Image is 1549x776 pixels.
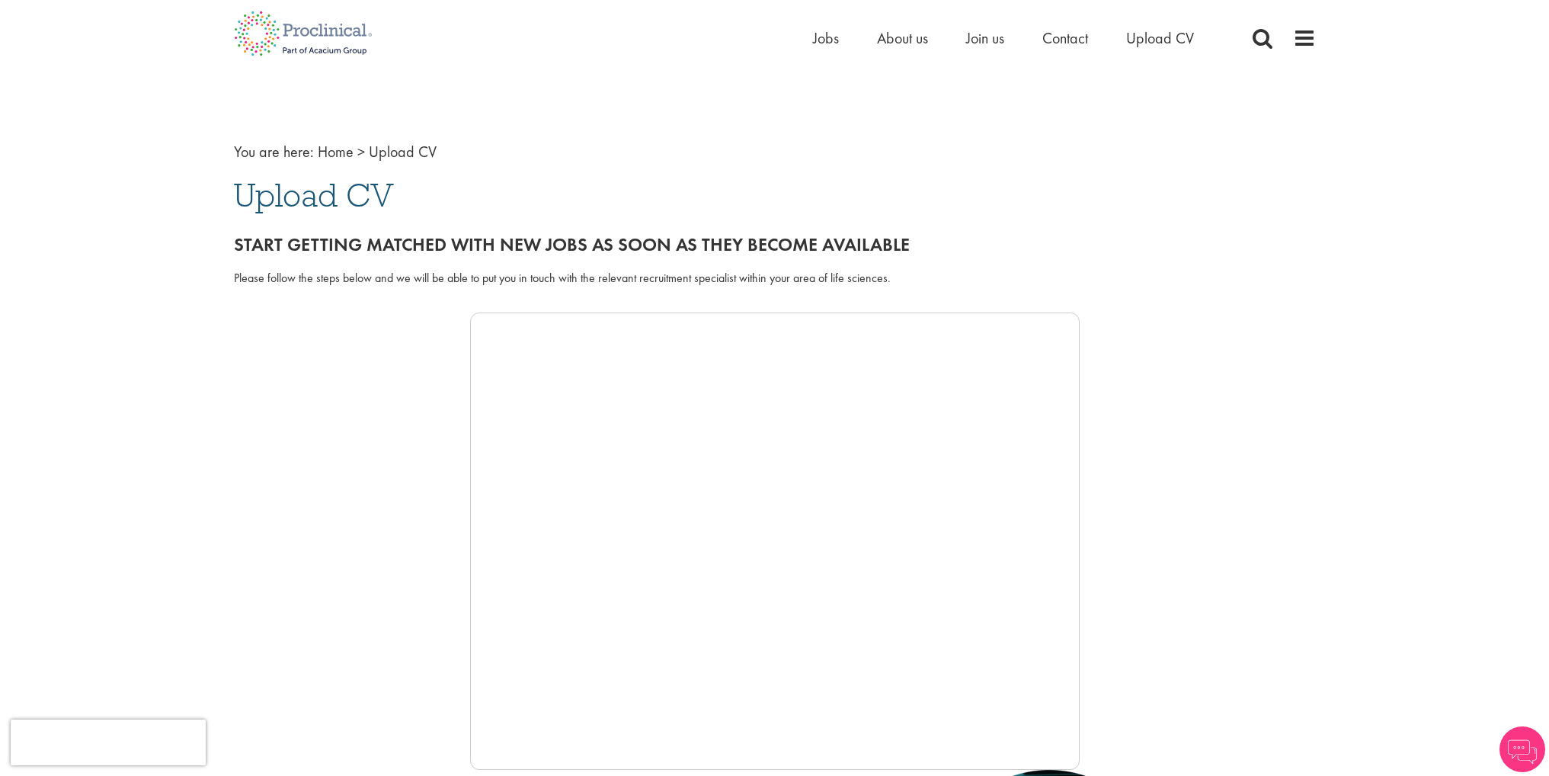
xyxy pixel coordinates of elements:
a: Upload CV [1126,28,1194,48]
div: Please follow the steps below and we will be able to put you in touch with the relevant recruitme... [234,270,1316,287]
a: breadcrumb link [318,142,354,162]
h2: Start getting matched with new jobs as soon as they become available [234,235,1316,255]
img: Chatbot [1499,726,1545,772]
span: Upload CV [234,175,394,216]
a: About us [877,28,928,48]
span: Upload CV [369,142,437,162]
a: Contact [1042,28,1088,48]
a: Join us [966,28,1004,48]
span: > [357,142,365,162]
span: You are here: [234,142,314,162]
a: Jobs [813,28,839,48]
iframe: reCAPTCHA [11,720,206,765]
